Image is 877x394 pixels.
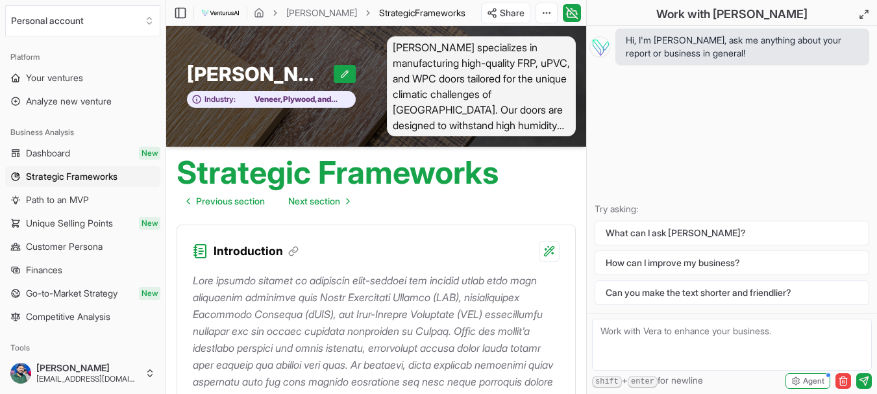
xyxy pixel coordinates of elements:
[26,95,112,108] span: Analyze new venture
[214,242,299,260] h3: Introduction
[254,6,465,19] nav: breadcrumb
[26,147,70,160] span: Dashboard
[595,221,869,245] button: What can I ask [PERSON_NAME]?
[26,287,117,300] span: Go-to-Market Strategy
[177,157,499,188] h1: Strategic Frameworks
[5,190,160,210] a: Path to an MVP
[26,193,89,206] span: Path to an MVP
[500,6,525,19] span: Share
[628,376,658,388] kbd: enter
[5,306,160,327] a: Competitive Analysis
[5,166,160,187] a: Strategic Frameworks
[481,3,530,23] button: Share
[5,68,160,88] a: Your ventures
[26,310,110,323] span: Competitive Analysis
[36,374,140,384] span: [EMAIL_ADDRESS][DOMAIN_NAME]
[26,71,83,84] span: Your ventures
[387,36,576,136] span: [PERSON_NAME] specializes in manufacturing high-quality FRP, uPVC, and WPC doors tailored for the...
[187,91,356,108] button: Industry:Veneer, Plywood, and Engineered Wood Product Manufacturing
[139,287,160,300] span: New
[5,143,160,164] a: DashboardNew
[204,94,236,105] span: Industry:
[26,217,113,230] span: Unique Selling Points
[803,376,824,386] span: Agent
[187,62,334,86] span: [PERSON_NAME]
[626,34,859,60] span: Hi, I'm [PERSON_NAME], ask me anything about your report or business in general!
[379,6,465,19] span: StrategicFrameworks
[139,217,160,230] span: New
[26,240,103,253] span: Customer Persona
[5,5,160,36] button: Select an organization
[592,376,622,388] kbd: shift
[5,338,160,358] div: Tools
[177,188,275,214] a: Go to previous page
[595,203,869,215] p: Try asking:
[236,94,349,105] span: Veneer, Plywood, and Engineered Wood Product Manufacturing
[5,260,160,280] a: Finances
[201,5,240,21] img: logo
[656,5,808,23] h2: Work with [PERSON_NAME]
[5,236,160,257] a: Customer Persona
[139,147,160,160] span: New
[5,213,160,234] a: Unique Selling PointsNew
[592,374,703,388] span: + for newline
[5,358,160,389] button: [PERSON_NAME][EMAIL_ADDRESS][DOMAIN_NAME]
[286,6,357,19] a: [PERSON_NAME]
[595,251,869,275] button: How can I improve my business?
[196,195,265,208] span: Previous section
[278,188,360,214] a: Go to next page
[5,122,160,143] div: Business Analysis
[36,362,140,374] span: [PERSON_NAME]
[177,188,360,214] nav: pagination
[5,47,160,68] div: Platform
[26,170,117,183] span: Strategic Frameworks
[10,363,31,384] img: ACg8ocIamhAmRMZ-v9LSJiFomUi3uKU0AbDzXeVfSC1_zyW_PBjI1wAwLg=s96-c
[26,264,62,277] span: Finances
[5,91,160,112] a: Analyze new venture
[415,7,465,18] span: Frameworks
[5,283,160,304] a: Go-to-Market StrategyNew
[785,373,830,389] button: Agent
[288,195,340,208] span: Next section
[589,36,610,57] img: Vera
[595,280,869,305] button: Can you make the text shorter and friendlier?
